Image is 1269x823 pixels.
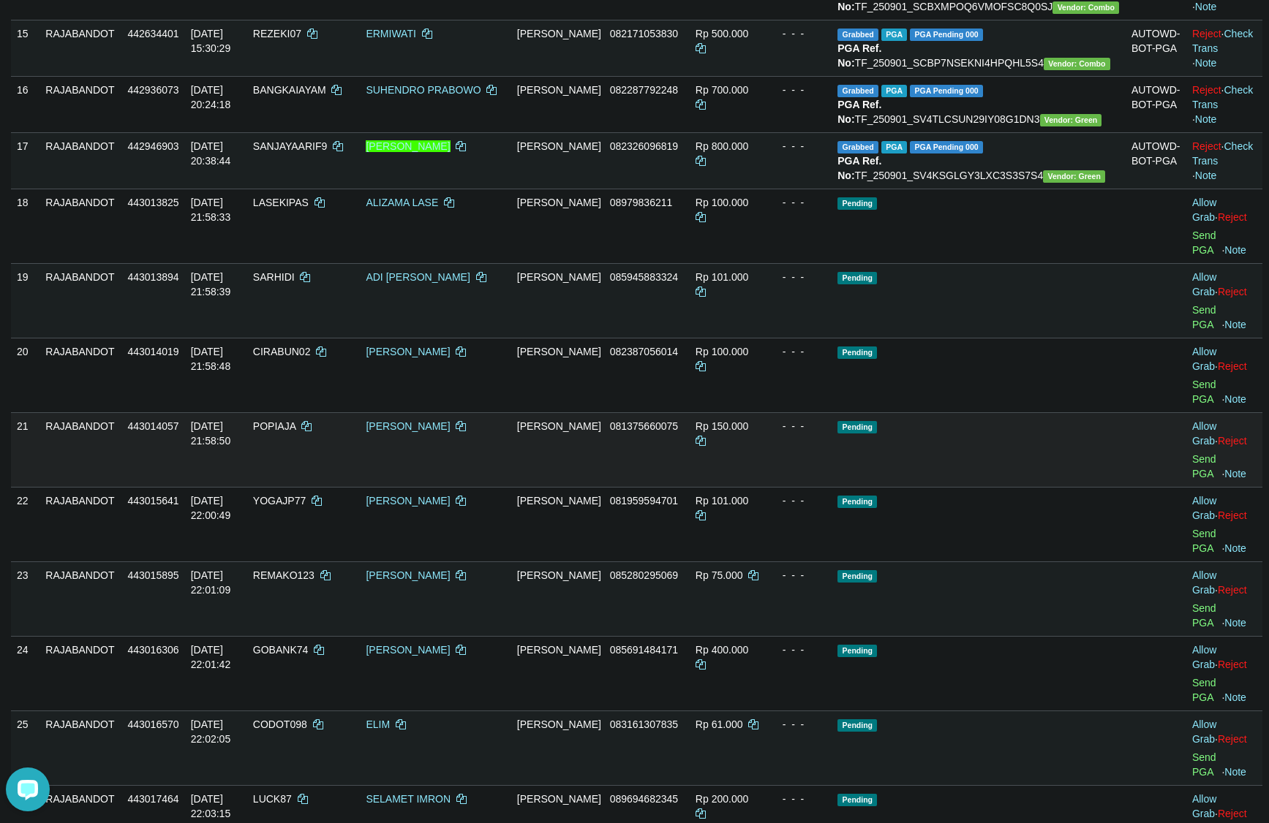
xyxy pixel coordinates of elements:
[610,197,673,208] span: Copy 08979836211 to clipboard
[1218,584,1247,596] a: Reject
[366,644,450,656] a: [PERSON_NAME]
[127,420,178,432] span: 443014057
[1192,495,1218,521] span: ·
[1224,766,1246,778] a: Note
[1192,718,1218,745] span: ·
[1192,751,1216,778] a: Send PGA
[1186,487,1262,561] td: ·
[1192,644,1216,670] a: Allow Grab
[39,412,121,487] td: RAJABANDOT
[610,28,678,39] span: Copy 082171053830 to clipboard
[837,570,877,583] span: Pending
[771,26,826,41] div: - - -
[771,717,826,732] div: - - -
[517,28,601,39] span: [PERSON_NAME]
[837,272,877,284] span: Pending
[11,338,39,412] td: 20
[127,644,178,656] span: 443016306
[881,29,907,41] span: Marked by adkkusuma
[1044,58,1110,70] span: Vendor URL: https://secure11.1velocity.biz
[366,28,415,39] a: ERMIWATI
[1224,468,1246,479] a: Note
[6,6,50,50] button: Open LiveChat chat widget
[517,644,601,656] span: [PERSON_NAME]
[1192,644,1218,670] span: ·
[253,197,309,208] span: LASEKIPAS
[832,76,1126,132] td: TF_250901_SV4TLCSUN29IY08G1DN3
[837,496,877,508] span: Pending
[1192,346,1216,372] a: Allow Grab
[127,495,178,507] span: 443015641
[517,140,601,152] span: [PERSON_NAME]
[832,132,1126,189] td: TF_250901_SV4KSGLGY3LXC3S3S7S4
[1192,346,1218,372] span: ·
[1126,20,1186,76] td: AUTOWD-BOT-PGA
[610,420,678,432] span: Copy 081375660075 to clipboard
[1192,379,1216,405] a: Send PGA
[881,141,907,153] span: Marked by adkfebri
[1186,412,1262,487] td: ·
[39,76,121,132] td: RAJABANDOT
[1224,617,1246,629] a: Note
[1186,561,1262,636] td: ·
[910,85,983,97] span: PGA Pending
[253,271,295,283] span: SARHIDI
[517,197,601,208] span: [PERSON_NAME]
[1218,435,1247,447] a: Reject
[191,569,231,596] span: [DATE] 22:01:09
[610,495,678,507] span: Copy 081959594701 to clipboard
[127,718,178,730] span: 443016570
[191,718,231,745] span: [DATE] 22:02:05
[610,271,678,283] span: Copy 085945883324 to clipboard
[191,793,231,819] span: [DATE] 22:03:15
[1224,691,1246,703] a: Note
[1192,718,1216,745] a: Allow Grab
[11,561,39,636] td: 23
[1040,114,1102,126] span: Vendor URL: https://service4.1velocity.biz
[1192,602,1216,629] a: Send PGA
[771,83,826,97] div: - - -
[39,132,121,189] td: RAJABANDOT
[837,794,877,806] span: Pending
[1192,793,1216,819] a: Allow Grab
[837,29,878,41] span: Grabbed
[1192,677,1216,703] a: Send PGA
[366,197,438,208] a: ALIZAMA LASE
[1195,1,1217,12] a: Note
[881,85,907,97] span: Marked by adkfebri
[696,495,748,507] span: Rp 101.000
[696,793,748,805] span: Rp 200.000
[610,644,678,656] span: Copy 085691484171 to clipboard
[1043,170,1105,183] span: Vendor URL: https://service4.1velocity.biz
[1192,569,1216,596] a: Allow Grab
[11,487,39,561] td: 22
[39,338,121,412] td: RAJABANDOT
[771,195,826,210] div: - - -
[127,569,178,581] span: 443015895
[1192,569,1218,596] span: ·
[837,155,881,181] b: PGA Ref. No:
[11,76,39,132] td: 16
[1126,76,1186,132] td: AUTOWD-BOT-PGA
[837,99,881,125] b: PGA Ref. No:
[696,197,748,208] span: Rp 100.000
[253,718,307,730] span: CODOT098
[837,645,877,657] span: Pending
[696,644,748,656] span: Rp 400.000
[837,346,877,359] span: Pending
[1192,140,1253,167] a: Check Trans
[39,20,121,76] td: RAJABANDOT
[1224,393,1246,405] a: Note
[1192,84,1221,96] a: Reject
[1192,304,1216,330] a: Send PGA
[366,718,390,730] a: ELIM
[771,139,826,153] div: - - -
[253,140,327,152] span: SANJAYAARIF9
[191,644,231,670] span: [DATE] 22:01:42
[1218,286,1247,297] a: Reject
[1186,20,1262,76] td: · ·
[253,420,295,432] span: POPIAJA
[39,189,121,263] td: RAJABANDOT
[696,420,748,432] span: Rp 150.000
[696,569,743,581] span: Rp 75.000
